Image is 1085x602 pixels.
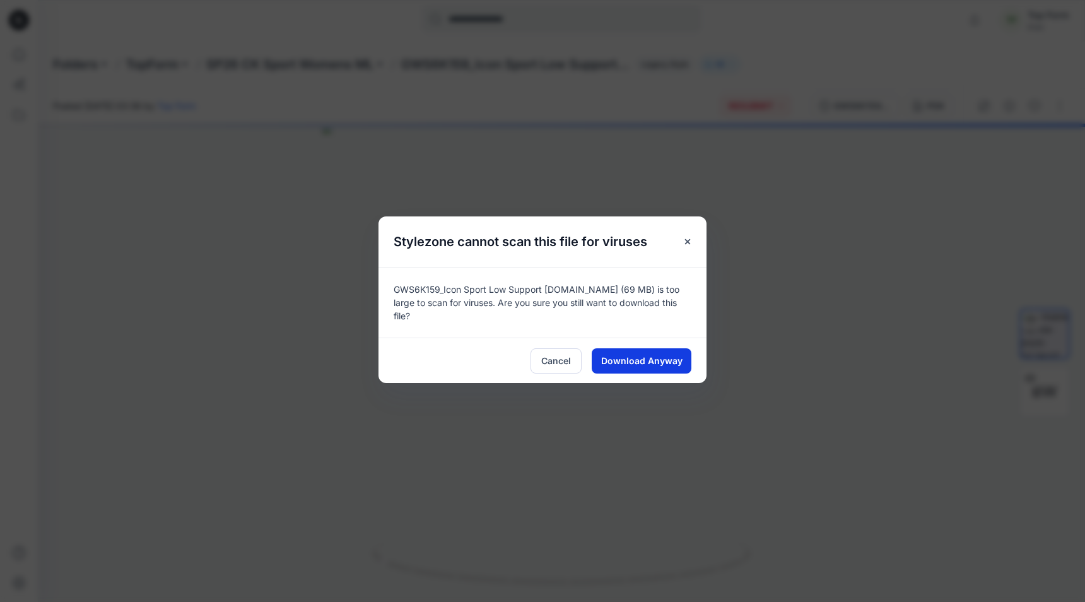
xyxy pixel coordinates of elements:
button: Download Anyway [592,348,691,374]
button: Close [676,230,699,253]
button: Cancel [531,348,582,374]
h5: Stylezone cannot scan this file for viruses [378,216,662,267]
span: Download Anyway [601,354,683,367]
span: Cancel [541,354,571,367]
div: GWS6K159_Icon Sport Low Support [DOMAIN_NAME] (69 MB) is too large to scan for viruses. Are you s... [378,267,707,338]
